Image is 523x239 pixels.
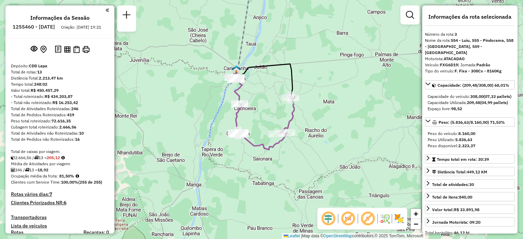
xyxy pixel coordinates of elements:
[232,65,241,74] img: PA - Carinhanha
[11,75,109,81] div: Distância Total:
[458,143,475,148] strong: 2.323,37
[425,31,515,37] div: Número da rota:
[425,154,515,164] a: Tempo total em rota: 30:39
[11,168,15,172] i: Total de Atividades
[61,180,78,185] strong: 100,00%
[454,207,479,212] strong: R$ 33.891,98
[458,62,490,67] span: | Jornada:
[11,124,109,130] div: Cubagem total roteirizado:
[438,83,509,88] span: Capacidade: (209,48/308,00) 68,01%
[79,131,84,136] strong: 10
[425,180,515,189] a: Total de atividades:30
[59,173,74,178] strong: 81,50%
[11,155,109,161] div: 2.666,56 / 13 =
[428,106,512,112] div: Espaço livre:
[11,161,109,167] div: Média de Atividades por viagem:
[11,149,109,155] div: Total de caixas por viagem:
[455,68,502,73] strong: F. Fixa - 308Cx - 8160Kg
[425,14,515,20] h4: Informações da rota selecionada
[428,143,512,149] div: Peso disponível:
[11,106,109,112] div: Total de Atividades Roteirizadas:
[425,205,515,214] a: Valor total:R$ 33.891,98
[469,182,474,187] strong: 30
[30,15,90,21] h4: Informações da Sessão
[11,81,109,87] div: Tempo total:
[440,62,458,67] strong: FXG6D19
[454,230,470,235] strong: 46,12 hL
[47,155,60,160] strong: 205,12
[432,219,480,225] div: Jornada Motorista: 09:20
[11,180,61,185] span: Clientes com Service Time:
[37,167,48,172] strong: 18,92
[11,215,109,220] h4: Transportadoras
[52,100,78,105] strong: R$ 16.253,42
[106,6,109,14] a: Clique aqui para minimizar o painel
[425,62,515,68] div: Veículo:
[425,192,515,201] a: Total de itens:840,00
[425,167,515,176] a: Distância Total:449,12 KM
[439,120,505,125] span: Peso: (5.836,63/8.160,00) 71,53%
[37,69,42,74] strong: 13
[11,136,109,142] div: Total de Pedidos não Roteirizados:
[11,87,109,93] div: Valor total:
[467,100,480,105] strong: 209,48
[51,118,71,123] strong: 72.616,35
[29,44,39,55] button: Exibir sessão original
[58,24,104,30] div: Criação: [DATE] 19:21
[455,137,472,142] strong: 5.836,63
[432,182,474,187] span: Total de atividades:
[455,32,457,37] strong: 3
[403,8,417,22] a: Exibir filtros
[425,38,513,55] strong: 554 - Luiu, 555 - Pindorama, 558 - [GEOGRAPHIC_DATA], 559 - [GEOGRAPHIC_DATA]
[61,156,65,160] i: Meta Caixas/viagem: 206,52 Diferença: -1,40
[11,130,109,136] div: Total de Atividades não Roteirizadas:
[39,44,48,55] button: Centralizar mapa no depósito ou ponto de apoio
[320,210,336,227] span: Ocultar deslocamento
[11,167,109,173] div: 246 / 13 =
[428,93,512,100] div: Capacidade do veículo:
[411,209,421,219] a: Zoom in
[59,124,76,130] strong: 2.666,56
[120,8,133,23] a: Nova sessão e pesquisa
[49,191,52,197] strong: 7
[25,168,29,172] i: Total de rotas
[11,156,15,160] i: Cubagem total roteirizado
[425,128,515,152] div: Peso: (5.836,63/8.160,00) 71,53%
[34,156,38,160] i: Total de rotas
[414,220,418,228] span: −
[71,106,78,111] strong: 246
[11,93,109,100] div: - Total roteirizado:
[11,112,109,118] div: Total de Pedidos Roteirizados:
[72,45,81,54] button: Visualizar Romaneio
[484,94,511,99] strong: (07,33 pallets)
[39,75,63,81] strong: 2.213,47 km
[451,106,462,111] strong: 98,52
[64,200,66,206] strong: 6
[53,44,63,55] button: Logs desbloquear sessão
[13,24,55,30] h6: 1255460 - [DATE]
[284,234,300,238] a: Leaflet
[11,191,109,197] h4: Rotas vários dias:
[11,229,23,235] a: Rotas
[323,234,352,238] a: OpenStreetMap
[414,209,418,218] span: +
[437,157,489,162] span: Tempo total em rota: 30:39
[34,82,47,87] strong: 248:02
[282,233,425,239] div: Map data © contributors,© 2025 TomTom, Microsoft
[31,88,59,93] strong: R$ 450.457,29
[470,94,484,99] strong: 308,00
[83,229,109,235] h4: Recargas: 0
[425,68,515,74] div: Tipo do veículo:
[425,37,515,56] div: Nome da rota:
[425,117,515,126] a: Peso: (5.836,63/8.160,00) 71,53%
[428,131,475,136] span: Peso do veículo:
[444,56,465,61] strong: ATACADAO
[63,45,72,54] button: Visualizar relatório de Roteirização
[428,137,512,143] div: Peso Utilizado:
[425,91,515,115] div: Capacidade: (209,48/308,00) 68,01%
[360,210,376,227] span: Exibir rótulo
[29,63,47,68] strong: CDD Lapa
[411,219,421,229] a: Zoom out
[432,169,487,175] div: Distância Total:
